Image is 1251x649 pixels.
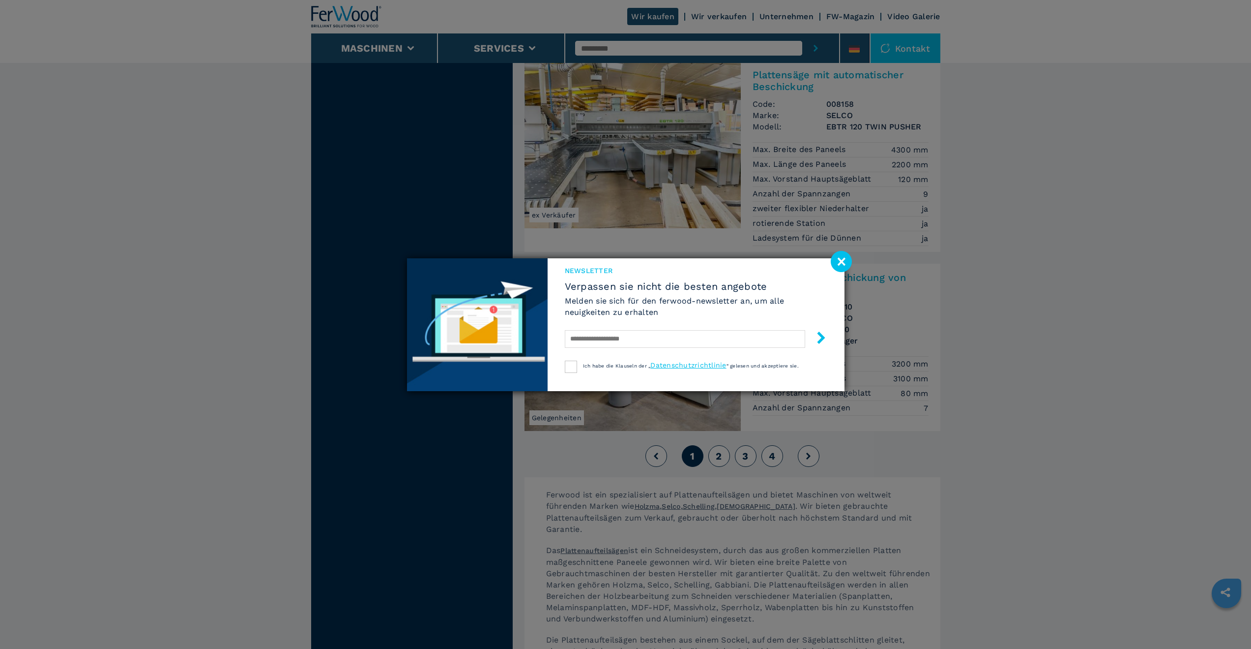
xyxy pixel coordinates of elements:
a: Datenschutzrichtlinie [650,361,726,369]
span: “ gelesen und akzeptiere sie. [727,363,799,369]
button: submit-button [805,328,827,351]
span: Verpassen sie nicht die besten angebote [565,280,827,292]
h6: Melden sie sich für den ferwood-newsletter an, um alle neuigkeiten zu erhalten [565,295,827,318]
span: Ich habe die Klauseln der „ [583,363,651,369]
span: Newsletter [565,266,827,276]
img: Newsletter image [407,258,548,391]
